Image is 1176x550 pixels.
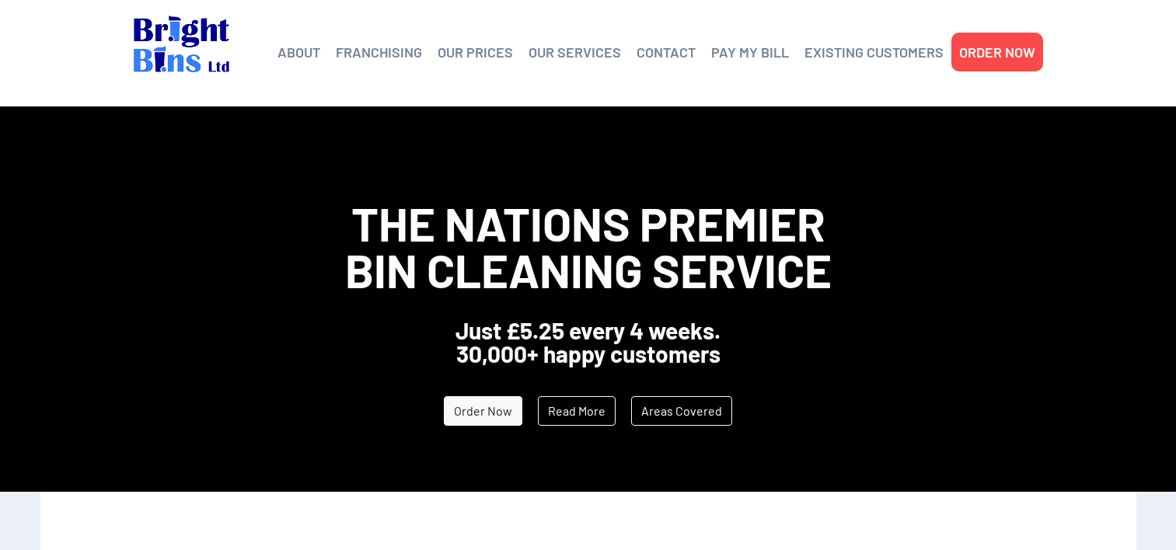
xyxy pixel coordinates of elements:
[336,40,422,64] a: FRANCHISING
[631,396,732,426] a: Areas Covered
[804,40,944,64] a: EXISTING CUSTOMERS
[438,40,513,64] a: OUR PRICES
[444,396,522,426] a: Order Now
[538,396,616,426] a: Read More
[345,195,832,298] span: The Nations Premier Bin Cleaning Service
[959,40,1035,64] a: ORDER NOW
[711,40,789,64] a: PAY MY BILL
[529,40,621,64] a: OUR SERVICES
[637,40,696,64] a: CONTACT
[277,40,320,64] a: ABOUT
